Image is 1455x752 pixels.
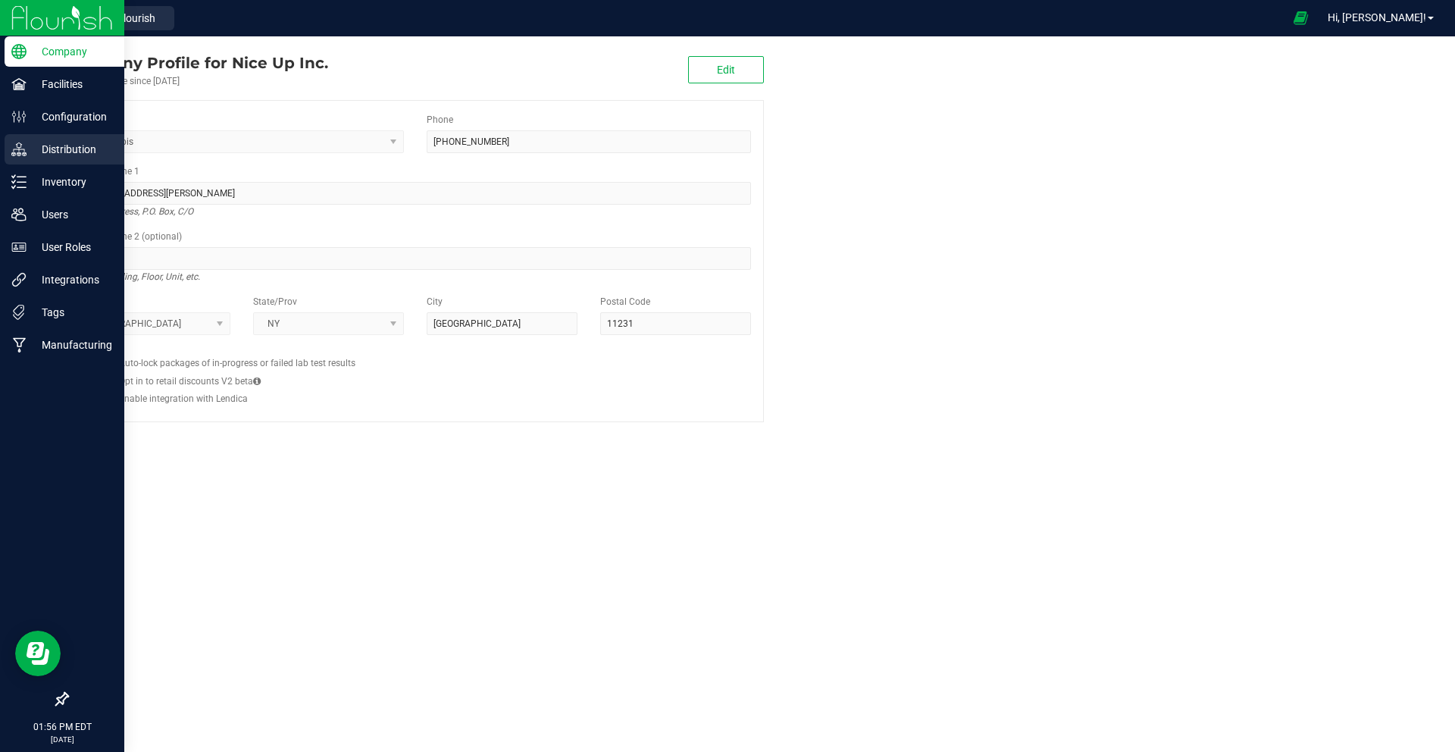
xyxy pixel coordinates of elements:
input: City [427,312,577,335]
inline-svg: Tags [11,305,27,320]
i: Street address, P.O. Box, C/O [80,202,193,221]
h2: Configs [80,346,751,356]
p: Company [27,42,117,61]
inline-svg: Facilities [11,77,27,92]
div: Nice Up Inc. [67,52,328,74]
input: (123) 456-7890 [427,130,751,153]
p: Inventory [27,173,117,191]
inline-svg: Configuration [11,109,27,124]
inline-svg: Users [11,207,27,222]
input: Address [80,182,751,205]
button: Edit [688,56,764,83]
inline-svg: Manufacturing [11,337,27,352]
span: Hi, [PERSON_NAME]! [1328,11,1426,23]
span: Edit [717,64,735,76]
label: Opt in to retail discounts V2 beta [119,374,261,388]
inline-svg: Distribution [11,142,27,157]
p: Integrations [27,271,117,289]
label: Enable integration with Lendica [119,392,248,406]
span: Open Ecommerce Menu [1284,3,1318,33]
inline-svg: Inventory [11,174,27,190]
p: Distribution [27,140,117,158]
label: Auto-lock packages of in-progress or failed lab test results [119,356,355,370]
label: Postal Code [600,295,650,309]
inline-svg: Company [11,44,27,59]
p: User Roles [27,238,117,256]
label: Phone [427,113,453,127]
p: Facilities [27,75,117,93]
p: Users [27,205,117,224]
div: Account active since [DATE] [67,74,328,88]
label: Address Line 2 (optional) [80,230,182,243]
iframe: Resource center [15,631,61,676]
p: [DATE] [7,734,117,745]
input: Suite, Building, Unit, etc. [80,247,751,270]
p: 01:56 PM EDT [7,720,117,734]
label: State/Prov [253,295,297,309]
inline-svg: Integrations [11,272,27,287]
label: City [427,295,443,309]
p: Configuration [27,108,117,126]
p: Manufacturing [27,336,117,354]
i: Suite, Building, Floor, Unit, etc. [80,268,200,286]
input: Postal Code [600,312,751,335]
inline-svg: User Roles [11,240,27,255]
p: Tags [27,303,117,321]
